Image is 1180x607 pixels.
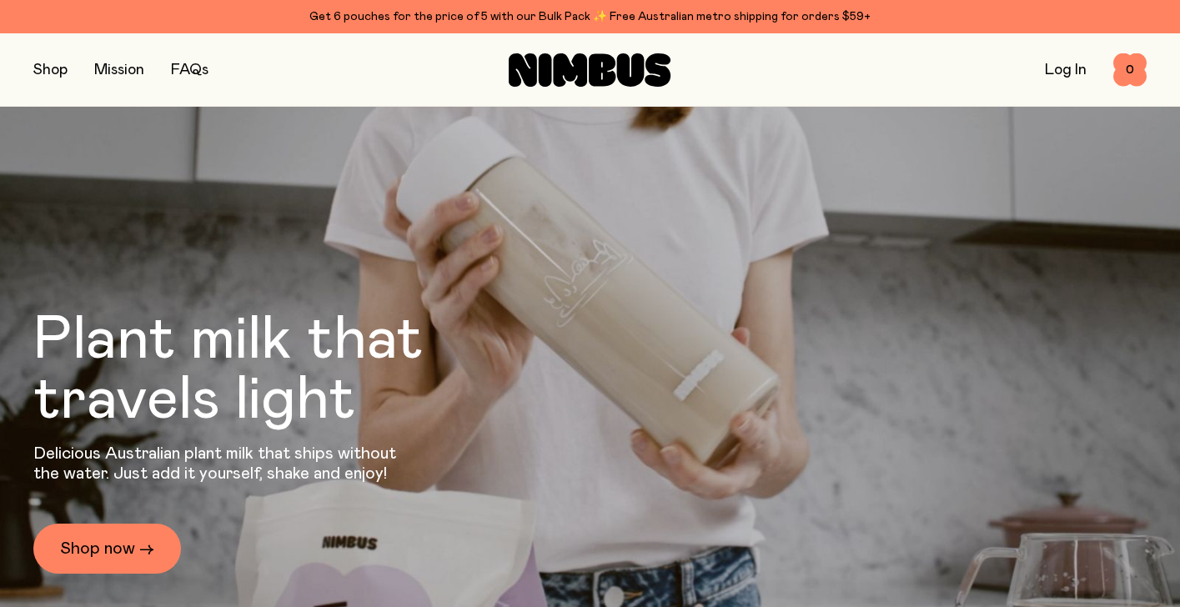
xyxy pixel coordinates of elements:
[1045,63,1087,78] a: Log In
[171,63,208,78] a: FAQs
[1113,53,1147,87] button: 0
[33,7,1147,27] div: Get 6 pouches for the price of 5 with our Bulk Pack ✨ Free Australian metro shipping for orders $59+
[33,310,514,430] h1: Plant milk that travels light
[94,63,144,78] a: Mission
[33,524,181,574] a: Shop now →
[33,444,407,484] p: Delicious Australian plant milk that ships without the water. Just add it yourself, shake and enjoy!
